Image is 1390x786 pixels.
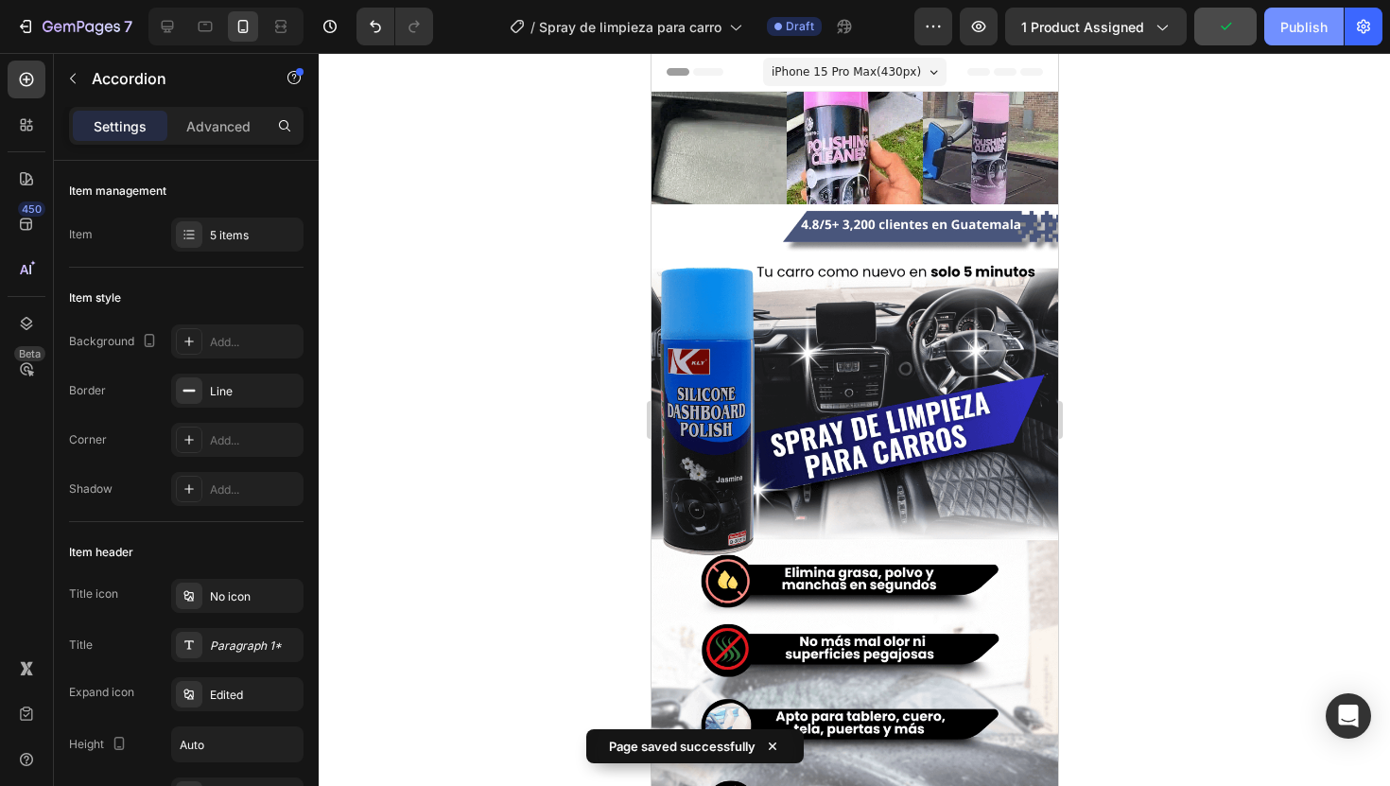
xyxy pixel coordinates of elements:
div: Height [69,732,130,758]
div: Add... [210,481,299,498]
div: Title icon [69,585,118,603]
iframe: Design area [652,53,1058,786]
p: Page saved successfully [609,737,756,756]
div: Expand icon [69,684,134,701]
div: Add... [210,432,299,449]
div: Corner [69,431,107,448]
button: 7 [8,8,141,45]
div: Open Intercom Messenger [1326,693,1371,739]
div: Shadow [69,480,113,498]
div: Line [210,383,299,400]
span: 1 product assigned [1021,17,1144,37]
div: Item [69,226,93,243]
div: 450 [18,201,45,217]
span: Draft [786,18,814,35]
div: 5 items [210,227,299,244]
p: 7 [124,15,132,38]
div: Edited [210,687,299,704]
div: Title [69,637,93,654]
div: Item management [69,183,166,200]
div: Item style [69,289,121,306]
div: Add... [210,334,299,351]
p: Settings [94,116,147,136]
div: No icon [210,588,299,605]
input: Auto [172,727,303,761]
div: Undo/Redo [356,8,433,45]
p: Accordion [92,67,252,90]
div: Paragraph 1* [210,638,299,655]
div: Beta [14,346,45,361]
div: Publish [1280,17,1328,37]
button: 1 product assigned [1005,8,1187,45]
span: Spray de limpieza para carro [539,17,721,37]
p: Advanced [186,116,251,136]
div: Background [69,329,161,355]
span: / [530,17,535,37]
div: Border [69,382,106,399]
button: Publish [1264,8,1344,45]
div: Item header [69,544,133,561]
